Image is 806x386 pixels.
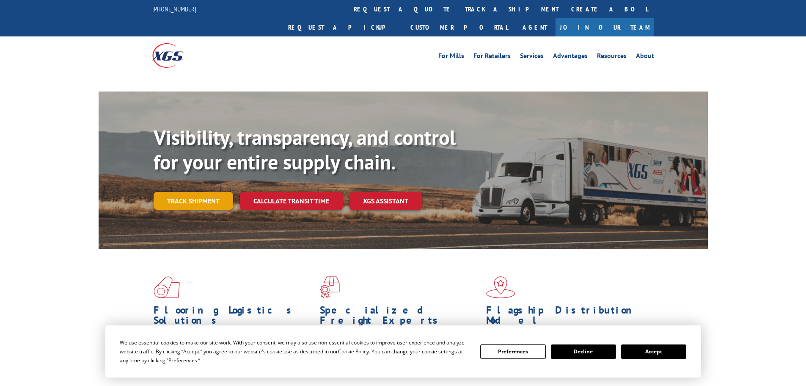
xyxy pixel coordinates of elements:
[282,18,404,36] a: Request a pickup
[551,344,616,359] button: Decline
[556,18,654,36] a: Join Our Team
[349,192,422,210] a: XGS ASSISTANT
[486,305,646,330] h1: Flagship Distribution Model
[105,325,701,378] div: Cookie Consent Prompt
[154,124,456,175] b: Visibility, transparency, and control for your entire supply chain.
[152,5,196,13] a: [PHONE_NUMBER]
[404,18,514,36] a: Customer Portal
[154,276,180,298] img: xgs-icon-total-supply-chain-intelligence-red
[168,357,197,364] span: Preferences
[597,53,627,62] a: Resources
[438,53,464,62] a: For Mills
[154,192,233,210] a: Track shipment
[514,18,556,36] a: Agent
[320,276,340,298] img: xgs-icon-focused-on-flooring-red
[473,53,511,62] a: For Retailers
[636,53,654,62] a: About
[320,305,480,330] h1: Specialized Freight Experts
[240,192,343,210] a: Calculate transit time
[621,344,686,359] button: Accept
[154,305,314,330] h1: Flooring Logistics Solutions
[120,338,470,365] div: We use essential cookies to make our site work. With your consent, we may also use non-essential ...
[338,348,369,355] span: Cookie Policy
[486,276,515,298] img: xgs-icon-flagship-distribution-model-red
[553,53,588,62] a: Advantages
[480,344,545,359] button: Preferences
[520,53,544,62] a: Services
